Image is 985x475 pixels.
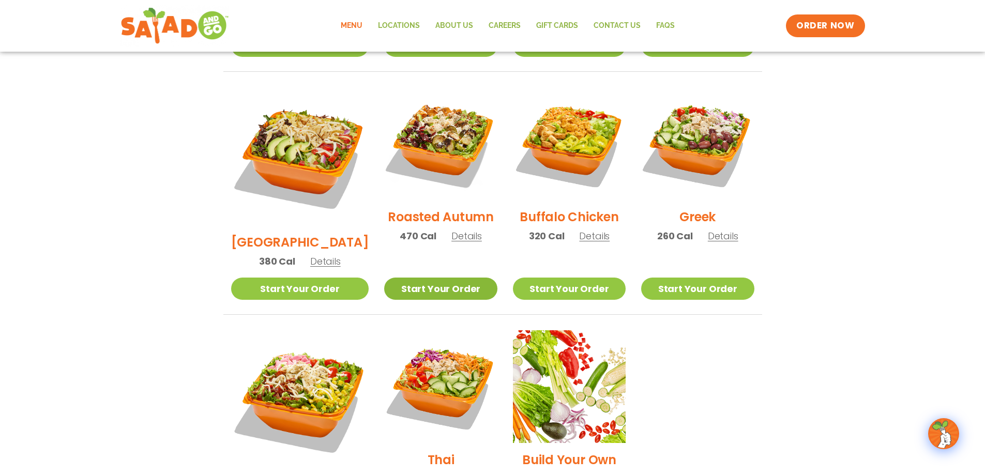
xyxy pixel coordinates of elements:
[384,278,497,300] a: Start Your Order
[641,278,754,300] a: Start Your Order
[528,14,586,38] a: GIFT CARDS
[529,229,565,243] span: 320 Cal
[708,229,738,242] span: Details
[513,278,626,300] a: Start Your Order
[231,330,369,468] img: Product photo for Jalapeño Ranch Salad
[231,233,369,251] h2: [GEOGRAPHIC_DATA]
[370,14,428,38] a: Locations
[657,229,693,243] span: 260 Cal
[481,14,528,38] a: Careers
[641,87,754,200] img: Product photo for Greek Salad
[679,208,716,226] h2: Greek
[333,14,683,38] nav: Menu
[929,419,958,448] img: wpChatIcon
[333,14,370,38] a: Menu
[388,208,494,226] h2: Roasted Autumn
[384,330,497,443] img: Product photo for Thai Salad
[579,229,610,242] span: Details
[310,255,341,268] span: Details
[428,14,481,38] a: About Us
[120,5,230,47] img: new-SAG-logo-768×292
[384,87,497,200] img: Product photo for Roasted Autumn Salad
[259,254,295,268] span: 380 Cal
[400,229,436,243] span: 470 Cal
[520,208,618,226] h2: Buffalo Chicken
[586,14,648,38] a: Contact Us
[522,451,616,469] h2: Build Your Own
[231,87,369,225] img: Product photo for BBQ Ranch Salad
[796,20,854,32] span: ORDER NOW
[513,330,626,443] img: Product photo for Build Your Own
[451,229,482,242] span: Details
[231,278,369,300] a: Start Your Order
[513,87,626,200] img: Product photo for Buffalo Chicken Salad
[428,451,454,469] h2: Thai
[786,14,865,37] a: ORDER NOW
[648,14,683,38] a: FAQs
